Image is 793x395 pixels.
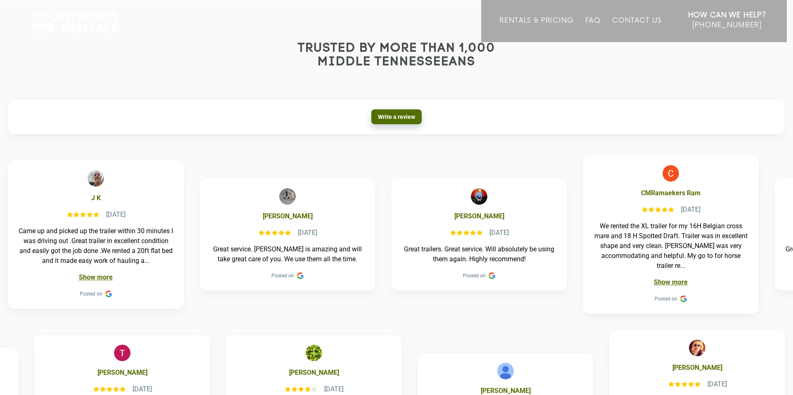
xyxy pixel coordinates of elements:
[278,188,294,205] img: David Diaz
[134,384,154,394] div: [DATE]
[261,211,311,221] b: [PERSON_NAME]
[653,294,676,304] span: Posted on
[499,17,573,42] a: Rentals & Pricing
[78,289,101,299] span: Posted on
[326,384,345,394] div: [DATE]
[709,379,729,389] div: [DATE]
[86,170,102,187] img: J K
[678,296,685,302] img: Google Reviews
[639,188,699,198] b: CMRamaekers Ram
[103,291,110,297] div: Google
[487,272,493,279] div: Google
[27,10,123,35] img: Southwinds Rentals Logo
[469,188,486,205] img: Trey Brown
[487,272,493,279] img: Google Reviews
[307,345,324,361] img: Ben Vz
[661,165,677,182] img: CMRamaekers Ram
[612,17,661,42] a: Contact Us
[77,273,111,281] a: Show more
[16,226,172,266] div: Came up and picked up the trailer within 30 minutes I was driving out .Great trailer in excellent...
[591,221,747,271] div: We rented the XL trailer for my 16H Belgian cross mare and 18 H Spotted Draft. Trailer was in exc...
[291,368,341,378] b: [PERSON_NAME]
[678,296,685,302] div: Google
[399,244,556,264] div: Great trailers. Great service. Will absolutely be using them again. Highly recommend!
[679,205,698,215] div: [DATE]
[692,21,762,29] span: [PHONE_NUMBER]
[499,363,515,379] img: Jennifer Wampler
[461,271,484,281] span: Posted on
[208,244,364,264] div: Great service. [PERSON_NAME] is amazing and will take great care of you. We use them all the time.
[585,17,601,42] a: FAQ
[652,278,686,286] a: Show more
[487,228,507,238] div: [DATE]
[295,272,302,279] img: Google Reviews
[116,345,132,361] img: Tom Hunter
[688,10,766,36] a: How Can We Help? [PHONE_NUMBER]
[103,291,110,297] img: Google Reviews
[688,11,766,19] strong: How Can We Help?
[270,271,292,281] span: Posted on
[296,228,315,238] div: [DATE]
[691,340,707,356] img: Chelsey Layton
[104,210,123,220] div: [DATE]
[371,109,422,124] a: Write a review
[89,193,99,203] b: J K
[674,363,724,373] b: [PERSON_NAME]
[378,114,415,120] span: Write a review
[295,272,302,279] div: Google
[452,211,502,221] b: [PERSON_NAME]
[99,368,149,378] b: [PERSON_NAME]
